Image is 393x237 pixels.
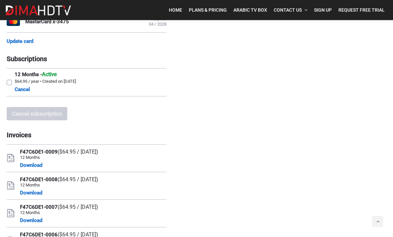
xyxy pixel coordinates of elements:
[20,177,98,183] div: F47C6DE1-0008
[15,71,76,78] div: 12 Months -
[169,7,182,13] span: Home
[20,189,42,197] a: Download
[20,217,42,225] a: Download
[7,107,67,121] button: Cancel subscription
[20,162,42,170] a: Download
[270,3,311,17] a: Contact Us
[189,7,227,13] span: Plans & Pricing
[58,204,98,210] span: ($64.95 / [DATE])
[58,177,98,183] span: ($64.95 / [DATE])
[7,55,167,63] div: Subscriptions
[7,39,33,45] a: Update card
[314,7,332,13] span: Sign Up
[7,131,167,139] div: Invoices
[25,19,69,25] div: MasterCard x-3475
[149,17,167,27] div: Expires 04 / 2028
[7,18,20,26] img: MasterCard
[20,149,98,155] div: F47C6DE1-0009
[166,3,186,17] a: Home
[372,216,383,227] a: Back to top
[230,3,270,17] a: Arabic TV Box
[335,3,388,17] a: Request Free Trial
[186,3,230,17] a: Plans & Pricing
[274,7,302,13] span: Contact Us
[311,3,335,17] a: Sign Up
[15,86,30,94] a: Cancel
[58,149,98,155] span: ($64.95 / [DATE])
[338,7,385,13] span: Request Free Trial
[233,7,267,13] span: Arabic TV Box
[15,79,76,84] div: $64.95 / year • Created on [DATE]
[20,210,98,215] div: 12 Months
[20,183,98,188] div: 12 Months
[20,155,98,160] div: 12 Months
[5,5,72,16] img: Dima HDTV
[20,204,98,210] div: F47C6DE1-0007
[42,71,57,78] span: Active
